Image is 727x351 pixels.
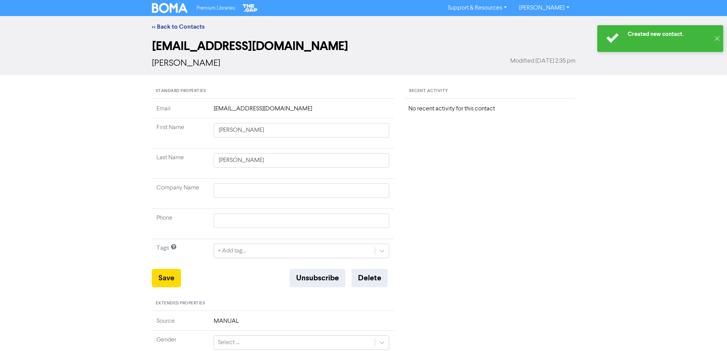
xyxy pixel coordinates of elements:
[351,269,388,287] button: Delete
[242,3,258,13] img: The Gap
[689,314,727,351] iframe: Chat Widget
[152,296,394,311] div: Extended Properties
[513,2,575,14] a: [PERSON_NAME]
[152,149,209,179] td: Last Name
[152,23,205,31] a: << Back to Contacts
[152,59,220,68] span: [PERSON_NAME]
[442,2,513,14] a: Support & Resources
[408,104,572,113] div: No recent activity for this contact
[152,179,209,209] td: Company Name
[209,317,394,331] td: MANUAL
[152,118,209,149] td: First Name
[628,30,710,38] div: Created new contact.
[218,338,239,347] div: Select ...
[152,3,188,13] img: BOMA Logo
[510,57,575,66] span: Modified [DATE] 2:35 pm
[152,104,209,118] td: Email
[209,104,394,118] td: [EMAIL_ADDRESS][DOMAIN_NAME]
[152,209,209,239] td: Phone
[152,84,394,99] div: Standard Properties
[152,239,209,269] td: Tags
[152,317,209,331] td: Source
[218,246,246,256] div: + Add tag...
[405,84,575,99] div: Recent Activity
[197,6,235,11] span: Premium Libraries:
[152,39,575,53] h2: [EMAIL_ADDRESS][DOMAIN_NAME]
[152,269,181,287] button: Save
[290,269,345,287] button: Unsubscribe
